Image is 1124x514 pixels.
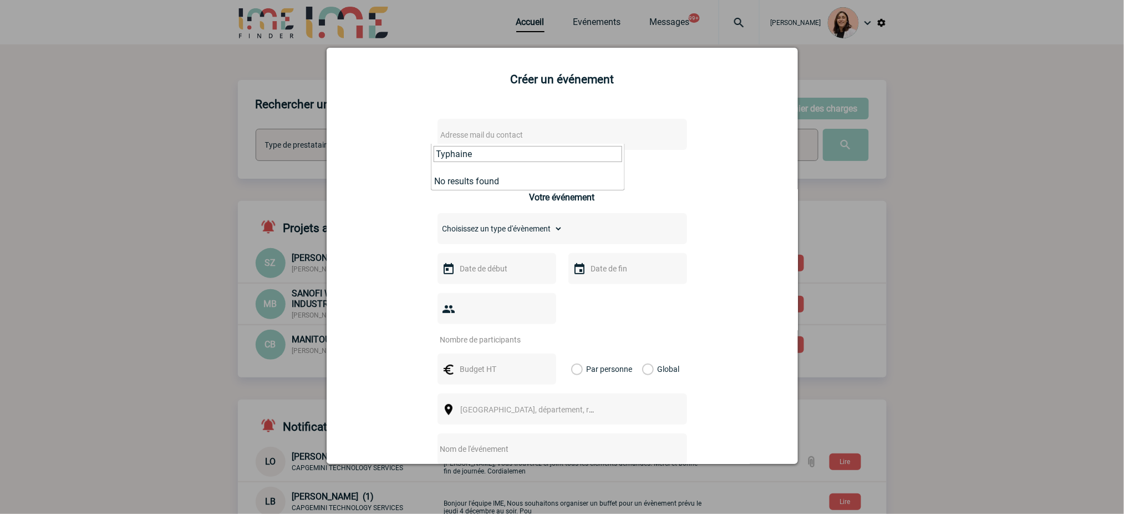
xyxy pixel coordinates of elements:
li: No results found [431,173,624,190]
input: Date de fin [588,261,665,276]
input: Nombre de participants [438,332,542,347]
h3: Votre événement [530,192,595,203]
span: [GEOGRAPHIC_DATA], département, région... [461,405,615,414]
label: Global [642,354,649,385]
span: Adresse mail du contact [441,130,523,139]
h2: Créer un événement [340,73,784,86]
label: Par personne [571,354,583,385]
input: Date de début [457,261,534,276]
input: Budget HT [457,362,534,376]
input: Nom de l'événement [438,442,658,456]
